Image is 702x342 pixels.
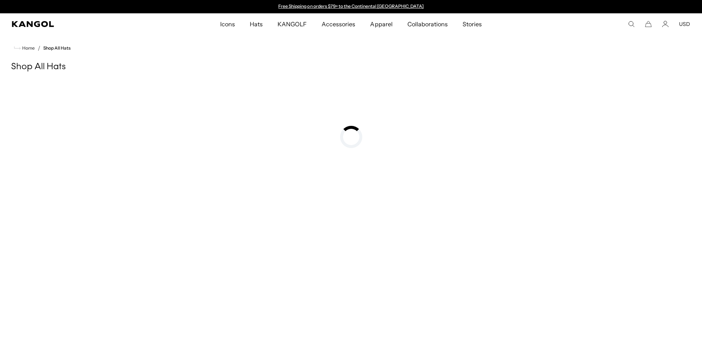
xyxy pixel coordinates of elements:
[43,46,71,51] a: Shop All Hats
[14,45,35,51] a: Home
[242,13,270,35] a: Hats
[400,13,455,35] a: Collaborations
[12,21,146,27] a: Kangol
[11,61,691,73] h1: Shop All Hats
[679,21,690,27] button: USD
[213,13,242,35] a: Icons
[407,13,448,35] span: Collaborations
[21,46,35,51] span: Home
[275,4,427,10] div: Announcement
[220,13,235,35] span: Icons
[275,4,427,10] div: 1 of 2
[250,13,263,35] span: Hats
[645,21,652,27] button: Cart
[35,44,40,53] li: /
[270,13,314,35] a: KANGOLF
[455,13,489,35] a: Stories
[278,13,307,35] span: KANGOLF
[322,13,355,35] span: Accessories
[278,3,424,9] a: Free Shipping on orders $79+ to the Continental [GEOGRAPHIC_DATA]
[463,13,482,35] span: Stories
[370,13,392,35] span: Apparel
[275,4,427,10] slideshow-component: Announcement bar
[662,21,669,27] a: Account
[628,21,635,27] summary: Search here
[363,13,400,35] a: Apparel
[314,13,363,35] a: Accessories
